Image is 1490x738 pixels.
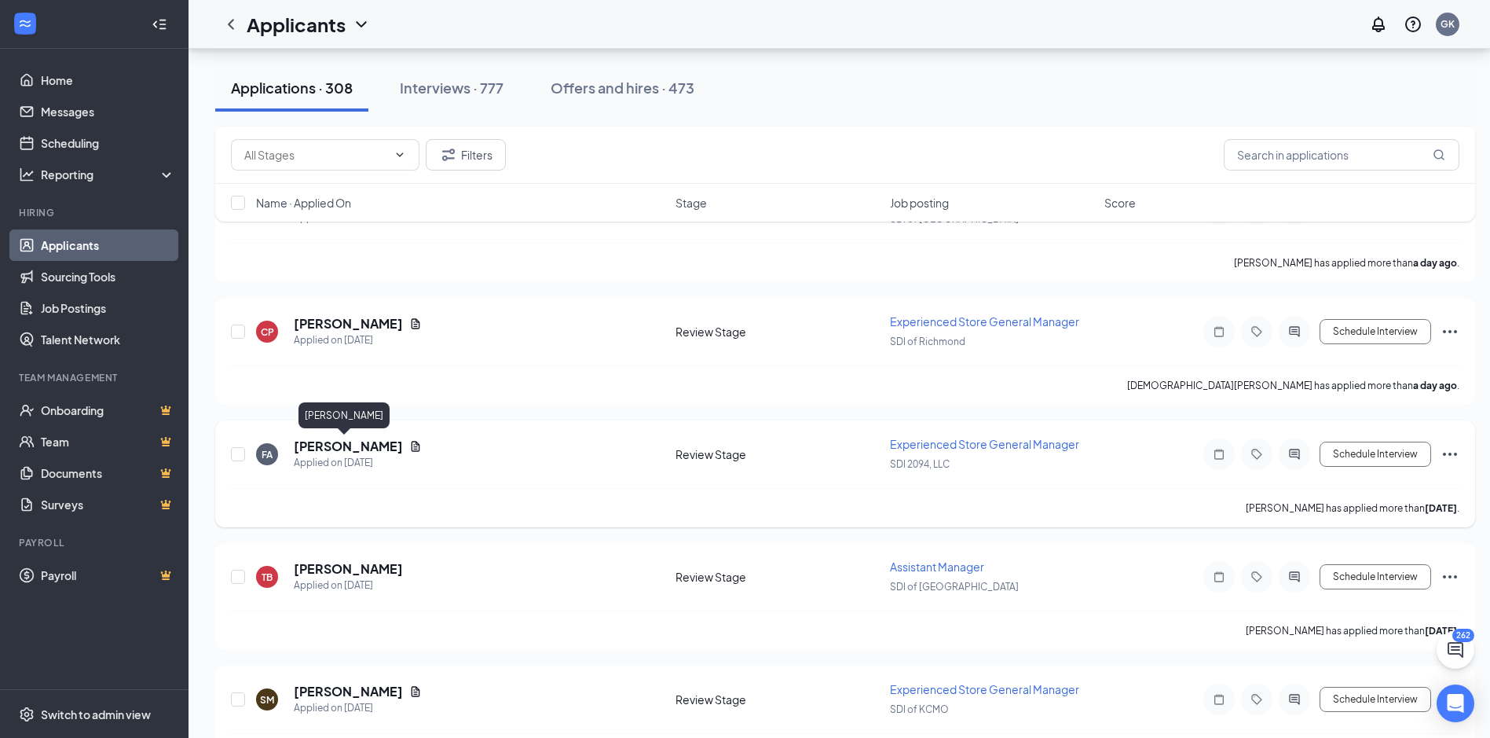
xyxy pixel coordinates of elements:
svg: Note [1210,693,1228,706]
div: [PERSON_NAME] [298,402,390,428]
span: Name · Applied On [256,195,351,211]
span: Job posting [890,195,949,211]
a: Applicants [41,229,175,261]
p: [PERSON_NAME] has applied more than . [1234,256,1459,270]
span: Stage [675,195,707,211]
svg: Note [1210,448,1228,461]
div: CP [261,325,274,339]
svg: Document [409,685,422,698]
a: TeamCrown [41,426,175,457]
div: GK [1441,17,1455,31]
a: Scheduling [41,127,175,159]
span: SDI of Richmond [890,336,965,347]
svg: Document [409,440,422,453]
svg: ActiveChat [1285,448,1304,461]
svg: Notifications [1369,15,1388,34]
b: [DATE] [1425,625,1457,637]
svg: Tag [1247,448,1266,461]
b: a day ago [1413,380,1457,391]
div: 262 [1452,629,1474,642]
a: Job Postings [41,292,175,324]
svg: Document [409,318,422,330]
svg: Tag [1247,571,1266,583]
div: Applications · 308 [231,78,353,97]
svg: MagnifyingGlass [1433,149,1445,161]
div: Interviews · 777 [400,78,503,97]
div: Payroll [19,536,172,549]
div: Applied on [DATE] [294,700,422,716]
div: Switch to admin view [41,707,151,722]
button: Filter Filters [426,139,506,171]
a: Home [41,64,175,96]
div: SM [260,693,274,707]
div: Applied on [DATE] [294,455,422,471]
h5: [PERSON_NAME] [294,315,403,332]
span: Experienced Store General Manager [890,437,1079,451]
svg: ActiveChat [1285,571,1304,583]
h1: Applicants [247,11,346,38]
h5: [PERSON_NAME] [294,438,403,455]
p: [PERSON_NAME] has applied more than . [1246,501,1459,515]
svg: Settings [19,707,35,722]
svg: QuestionInfo [1404,15,1422,34]
div: Hiring [19,206,172,219]
p: [PERSON_NAME] has applied more than . [1246,624,1459,637]
svg: Analysis [19,167,35,182]
div: Offers and hires · 473 [551,78,694,97]
svg: ActiveChat [1285,693,1304,706]
button: Schedule Interview [1320,687,1431,712]
svg: Ellipses [1441,322,1459,341]
a: Sourcing Tools [41,261,175,292]
span: Experienced Store General Manager [890,314,1079,329]
p: [DEMOGRAPHIC_DATA][PERSON_NAME] has applied more than . [1127,379,1459,392]
a: SurveysCrown [41,489,175,520]
svg: Tag [1247,325,1266,338]
input: Search in applications [1224,139,1459,171]
div: Applied on [DATE] [294,332,422,348]
span: Assistant Manager [890,560,984,574]
svg: ChevronDown [352,15,371,34]
div: Open Intercom Messenger [1437,685,1474,722]
svg: Collapse [152,17,167,32]
svg: Filter [439,145,458,164]
a: OnboardingCrown [41,395,175,426]
svg: ChevronLeft [221,15,240,34]
b: [DATE] [1425,502,1457,514]
svg: Ellipses [1441,445,1459,464]
div: Review Stage [675,324,880,340]
a: Talent Network [41,324,175,355]
input: All Stages [244,146,387,163]
span: SDI 2094, LLC [890,458,950,470]
button: Schedule Interview [1320,442,1431,467]
a: DocumentsCrown [41,457,175,489]
button: ChatActive [1437,631,1474,669]
span: Experienced Store General Manager [890,682,1079,696]
h5: [PERSON_NAME] [294,683,403,700]
svg: ChatActive [1446,641,1465,659]
svg: Note [1210,571,1228,583]
svg: ActiveChat [1285,325,1304,338]
span: Score [1104,195,1136,211]
div: Applied on [DATE] [294,578,403,593]
span: SDI of KCMO [890,703,949,715]
div: TB [262,571,273,584]
h5: [PERSON_NAME] [294,560,403,578]
div: Review Stage [675,446,880,462]
div: Reporting [41,167,176,182]
button: Schedule Interview [1320,319,1431,344]
div: Team Management [19,371,172,384]
div: Review Stage [675,692,880,707]
b: a day ago [1413,257,1457,269]
svg: Tag [1247,693,1266,706]
svg: ChevronDown [394,149,406,161]
svg: WorkstreamLogo [17,16,33,31]
svg: Note [1210,325,1228,338]
a: Messages [41,96,175,127]
svg: Ellipses [1441,567,1459,586]
span: SDI of [GEOGRAPHIC_DATA] [890,581,1019,593]
button: Schedule Interview [1320,564,1431,589]
a: PayrollCrown [41,560,175,591]
div: Review Stage [675,569,880,585]
div: FA [262,448,273,461]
